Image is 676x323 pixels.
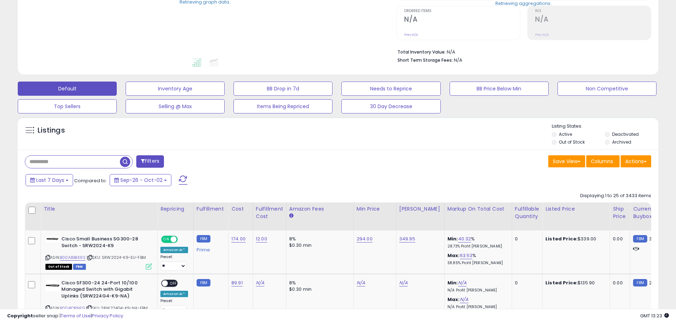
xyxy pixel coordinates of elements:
a: 174.00 [231,235,246,243]
button: Filters [136,155,164,168]
small: FBM [197,279,210,286]
small: FBM [197,235,210,243]
button: Columns [586,155,620,167]
div: Fulfillment [197,205,225,213]
b: Max: [447,296,460,303]
span: Last 7 Days [36,177,64,184]
span: ON [162,236,171,243]
div: Cost [231,205,250,213]
p: 38.85% Profit [PERSON_NAME] [447,261,506,266]
button: Needs to Reprice [341,82,440,96]
button: Sep-26 - Oct-02 [110,174,171,186]
div: Fulfillable Quantity [515,205,539,220]
div: Listed Price [545,205,607,213]
th: The percentage added to the cost of goods (COGS) that forms the calculator for Min & Max prices. [444,202,512,230]
div: Markup on Total Cost [447,205,509,213]
small: FBM [633,235,647,243]
button: Last 7 Days [26,174,73,186]
b: Max: [447,252,460,259]
button: Items Being Repriced [233,99,332,113]
div: 0.00 [613,280,625,286]
a: N/A [399,279,408,286]
a: 63.53 [460,252,473,259]
div: Amazon AI * [160,247,188,253]
span: OFF [168,280,179,286]
a: 40.32 [458,235,471,243]
div: $0.30 min [289,286,348,293]
button: 30 Day Decrease [341,99,440,113]
b: Cisco Small Business SG300-28 Switch - SRW2024-K9 [61,236,148,251]
div: seller snap | | [7,313,123,319]
div: 0 [515,236,537,242]
div: Repricing [160,205,191,213]
div: Preset: [160,255,188,271]
div: 8% [289,280,348,286]
div: Ship Price [613,205,627,220]
span: All listings that are currently out of stock and unavailable for purchase on Amazon [45,264,72,270]
label: Active [559,131,572,137]
span: 2025-10-10 13:23 GMT [640,312,669,319]
p: Listing States: [552,123,658,130]
div: $0.30 min [289,242,348,249]
button: Actions [621,155,651,167]
p: N/A Profit [PERSON_NAME] [447,288,506,293]
small: Amazon Fees. [289,213,293,219]
small: FBM [633,279,647,286]
span: | SKU: SRW2024-K9-EU-FBM [87,255,146,260]
div: 0 [515,280,537,286]
div: Amazon AI * [160,291,188,297]
span: 339 [649,235,658,242]
strong: Copyright [7,312,33,319]
label: Archived [612,139,631,145]
span: Columns [591,158,613,165]
b: Cisco SF300-24 24-Port 10/100 Managed Switch with Gigabit Uplinks (SRW224G4-K9-NA) [61,280,148,301]
div: Prime [197,244,223,253]
b: Listed Price: [545,279,578,286]
button: Non Competitive [557,82,656,96]
span: Compared to: [74,177,107,184]
b: Listed Price: [545,235,578,242]
button: Selling @ Max [126,99,225,113]
label: Out of Stock [559,139,585,145]
label: Deactivated [612,131,639,137]
p: 28.73% Profit [PERSON_NAME] [447,244,506,249]
a: N/A [357,279,365,286]
span: FBM [73,264,86,270]
a: 349.95 [399,235,415,243]
button: Inventory Age [126,82,225,96]
div: Min Price [357,205,393,213]
button: BB Price Below Min [450,82,549,96]
div: [PERSON_NAME] [399,205,441,213]
a: B00A8BEK9S [60,255,86,261]
div: % [447,236,506,249]
b: Min: [447,235,458,242]
img: 21Atcu0+rTL._SL40_.jpg [45,280,60,291]
div: Amazon Fees [289,205,351,213]
div: ASIN: [45,236,152,269]
button: Default [18,82,117,96]
div: Preset: [160,299,188,314]
div: 8% [289,236,348,242]
a: N/A [458,279,467,286]
div: Title [44,205,154,213]
span: Sep-26 - Oct-02 [120,177,163,184]
a: 294.00 [357,235,373,243]
a: 89.91 [231,279,243,286]
a: Terms of Use [61,312,91,319]
button: Save View [548,155,585,167]
div: $339.00 [545,236,604,242]
span: 299.99 [649,279,665,286]
div: % [447,252,506,266]
div: $135.90 [545,280,604,286]
b: Min: [447,279,458,286]
div: Fulfillment Cost [256,205,283,220]
a: 12.00 [256,235,267,243]
a: Privacy Policy [92,312,123,319]
div: Displaying 1 to 25 of 3433 items [580,193,651,199]
img: 310PBKq9DZL._SL40_.jpg [45,236,60,243]
h5: Listings [38,126,65,135]
div: Current Buybox Price [633,205,670,220]
button: BB Drop in 7d [233,82,332,96]
span: OFF [177,236,188,243]
button: Top Sellers [18,99,117,113]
